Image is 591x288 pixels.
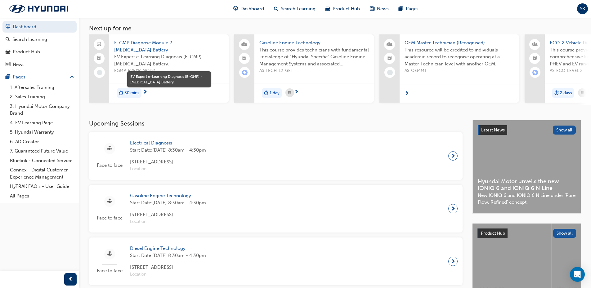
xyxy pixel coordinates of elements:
[89,120,463,127] h3: Upcoming Sessions
[233,5,238,13] span: guage-icon
[97,41,101,49] span: laptop-icon
[478,178,576,192] span: Hyundai Motor unveils the new IONIQ 6 and IONIQ 6 N Line
[130,271,206,278] span: Location
[451,257,455,266] span: next-icon
[94,137,458,175] a: Face to faceElectrical DiagnosisStart Date:[DATE] 8:30am - 4:30pm[STREET_ADDRESS]Location
[97,70,102,75] span: learningRecordVerb_NONE-icon
[2,59,77,70] a: News
[130,264,206,271] span: [STREET_ADDRESS]
[451,204,455,213] span: next-icon
[405,67,514,74] span: AS-OEMMT
[7,118,77,128] a: 4. EV Learning Page
[269,2,320,15] a: search-iconSearch Learning
[478,125,576,135] a: Latest NewsShow all
[130,252,206,259] span: Start Date: [DATE] 8:30am - 4:30pm
[94,242,458,280] a: Face to faceDiesel Engine TechnologyStart Date:[DATE] 8:30am - 4:30pm[STREET_ADDRESS]Location
[7,102,77,118] a: 3. Hyundai Motor Company Brand
[2,34,77,45] a: Search Learning
[68,276,73,283] span: prev-icon
[580,5,585,12] span: SK
[7,127,77,137] a: 5. Hyundai Warranty
[281,5,316,12] span: Search Learning
[119,89,123,97] span: duration-icon
[481,127,505,133] span: Latest News
[7,92,77,102] a: 2. Sales Training
[130,199,206,206] span: Start Date: [DATE] 8:30am - 4:30pm
[554,89,559,97] span: duration-icon
[7,146,77,156] a: 7. Guaranteed Future Value
[2,71,77,83] button: Pages
[6,62,10,68] span: news-icon
[481,231,505,236] span: Product Hub
[6,49,10,55] span: car-icon
[577,3,588,14] button: SK
[6,37,10,42] span: search-icon
[89,34,229,103] a: E-GMP Diagnose Module 2 - [MEDICAL_DATA] BatteryEV Expert e-Learning Diagnosis (E-GMP) - [MEDICAL...
[130,158,206,166] span: [STREET_ADDRESS]
[7,156,77,166] a: Bluelink - Connected Service
[333,5,360,12] span: Product Hub
[107,145,112,153] span: sessionType_FACE_TO_FACE-icon
[3,2,74,15] img: Trak
[130,166,206,173] span: Location
[581,89,584,97] span: calendar-icon
[130,218,206,225] span: Location
[6,24,10,30] span: guage-icon
[240,5,264,12] span: Dashboard
[242,55,247,63] span: booktick-icon
[79,25,591,32] h3: Next up for me
[553,229,576,238] button: Show all
[143,90,147,95] span: next-icon
[130,245,206,252] span: Diesel Engine Technology
[114,53,224,67] span: EV Expert e-Learning Diagnosis (E-GMP) - [MEDICAL_DATA] Battery.
[560,90,572,97] span: 2 days
[6,74,10,80] span: pages-icon
[370,5,374,13] span: news-icon
[130,147,206,154] span: Start Date: [DATE] 8:30am - 4:30pm
[387,41,392,49] span: people-icon
[7,137,77,147] a: 6. AD Creator
[294,90,299,95] span: next-icon
[264,89,268,97] span: duration-icon
[477,228,576,238] a: Product HubShow all
[114,67,224,74] span: EGMP-EVEXP-MOD2
[405,39,514,47] span: OEM Master Technician (Recognised)
[13,48,40,55] div: Product Hub
[394,2,423,15] a: pages-iconPages
[94,215,125,222] span: Face to face
[12,36,47,43] div: Search Learning
[7,165,77,182] a: Connex - Digital Customer Experience Management
[2,20,77,71] button: DashboardSearch LearningProduct HubNews
[406,5,419,12] span: Pages
[130,211,206,218] span: [STREET_ADDRESS]
[259,67,369,74] span: AS-TECH-L2-GET
[130,140,206,147] span: Electrical Diagnosis
[242,41,247,49] span: people-icon
[70,73,74,81] span: up-icon
[259,47,369,68] span: This course provides technicians with fundamental knowledge of “Hyundai Specific” Gasoline Engine...
[107,250,112,258] span: sessionType_FACE_TO_FACE-icon
[399,5,403,13] span: pages-icon
[234,34,374,103] a: Gasoline Engine TechnologyThis course provides technicians with fundamental knowledge of “Hyundai...
[107,197,112,205] span: sessionType_FACE_TO_FACE-icon
[288,89,291,97] span: calendar-icon
[320,2,365,15] a: car-iconProduct Hub
[532,70,538,75] span: learningRecordVerb_ENROLL-icon
[270,90,280,97] span: 1 day
[97,55,101,63] span: booktick-icon
[533,55,537,63] span: booktick-icon
[130,192,206,199] span: Gasoline Engine Technology
[124,90,139,97] span: 30 mins
[13,73,25,81] div: Pages
[94,267,125,274] span: Face to face
[387,55,392,63] span: booktick-icon
[114,39,224,53] span: E-GMP Diagnose Module 2 - [MEDICAL_DATA] Battery
[533,41,537,49] span: people-icon
[242,70,248,75] span: learningRecordVerb_ENROLL-icon
[94,190,458,228] a: Face to faceGasoline Engine TechnologyStart Date:[DATE] 8:30am - 4:30pm[STREET_ADDRESS]Location
[94,162,125,169] span: Face to face
[478,192,576,206] span: New IONIQ 6 and IONIQ 6 N Line under ‘Pure Flow, Refined’ concept.
[365,2,394,15] a: news-iconNews
[7,83,77,92] a: 1. Aftersales Training
[405,47,514,68] span: This resource will be credited to individuals academic record to recognise operating at a Master ...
